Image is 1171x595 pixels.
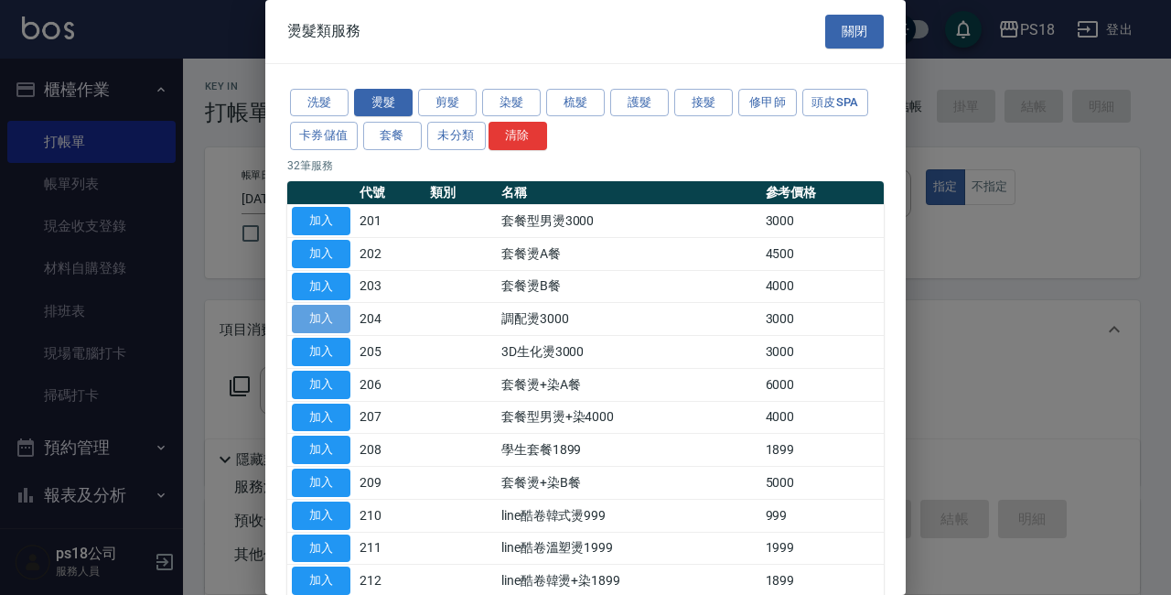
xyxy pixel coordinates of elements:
button: 加入 [292,535,350,563]
td: 套餐燙B餐 [497,270,761,303]
button: 加入 [292,469,350,497]
td: line酷卷溫塑燙1999 [497,532,761,565]
td: 202 [355,237,425,270]
th: 代號 [355,181,425,205]
td: 調配燙3000 [497,303,761,336]
td: 學生套餐1899 [497,434,761,467]
button: 剪髮 [418,89,477,117]
td: 3000 [761,205,884,238]
th: 名稱 [497,181,761,205]
td: 205 [355,336,425,369]
button: 加入 [292,305,350,333]
th: 類別 [425,181,496,205]
button: 加入 [292,338,350,366]
td: 208 [355,434,425,467]
td: 5000 [761,467,884,500]
button: 染髮 [482,89,541,117]
td: 套餐型男燙+染4000 [497,401,761,434]
td: 3D生化燙3000 [497,336,761,369]
td: 209 [355,467,425,500]
button: 加入 [292,436,350,464]
td: 套餐型男燙3000 [497,205,761,238]
td: 207 [355,401,425,434]
button: 修甲師 [738,89,797,117]
td: 201 [355,205,425,238]
td: 4000 [761,401,884,434]
td: 1899 [761,434,884,467]
td: 203 [355,270,425,303]
button: 加入 [292,502,350,530]
th: 參考價格 [761,181,884,205]
button: 卡券儲值 [290,122,358,150]
button: 梳髮 [546,89,605,117]
button: 套餐 [363,122,422,150]
td: 套餐燙A餐 [497,237,761,270]
button: 燙髮 [354,89,413,117]
td: 3000 [761,336,884,369]
td: 套餐燙+染B餐 [497,467,761,500]
td: 套餐燙+染A餐 [497,368,761,401]
button: 加入 [292,240,350,268]
td: 1999 [761,532,884,565]
button: 加入 [292,371,350,399]
td: 3000 [761,303,884,336]
td: 211 [355,532,425,565]
td: 4000 [761,270,884,303]
button: 關閉 [825,15,884,49]
button: 頭皮SPA [802,89,868,117]
td: 210 [355,499,425,532]
span: 燙髮類服務 [287,22,360,40]
button: 加入 [292,567,350,595]
p: 32 筆服務 [287,157,884,174]
button: 清除 [489,122,547,150]
td: line酷卷韓式燙999 [497,499,761,532]
td: 206 [355,368,425,401]
td: 4500 [761,237,884,270]
td: 999 [761,499,884,532]
button: 護髮 [610,89,669,117]
button: 未分類 [427,122,486,150]
button: 加入 [292,273,350,301]
td: 204 [355,303,425,336]
button: 加入 [292,404,350,432]
button: 接髮 [674,89,733,117]
button: 洗髮 [290,89,349,117]
button: 加入 [292,207,350,235]
td: 6000 [761,368,884,401]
